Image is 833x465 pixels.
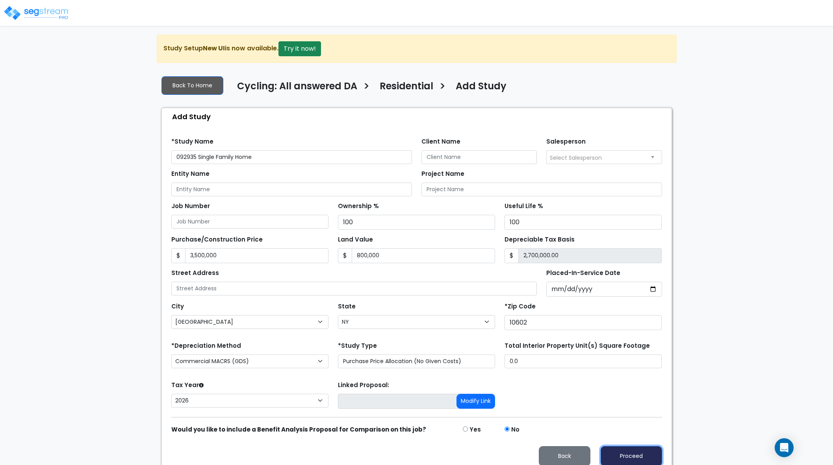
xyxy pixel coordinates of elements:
label: *Depreciation Method [171,341,241,351]
label: City [171,302,184,311]
h4: Add Study [456,81,506,94]
input: Client Name [421,150,537,164]
input: Project Name [421,183,662,196]
a: Cycling: All answered DA [231,81,357,97]
label: Placed-In-Service Date [546,269,620,278]
h4: Residential [380,81,433,94]
label: No [511,425,519,434]
label: Purchase/Construction Price [171,235,263,244]
a: Back To Home [161,76,223,95]
label: *Study Type [338,341,377,351]
label: Depreciable Tax Basis [505,235,575,244]
label: Linked Proposal: [338,381,389,390]
label: Tax Year [171,381,204,390]
input: Purchase or Construction Price [185,248,328,263]
strong: Would you like to include a Benefit Analysis Proposal for Comparison on this job? [171,425,426,434]
input: Entity Name [171,183,412,196]
span: $ [505,248,519,263]
a: Add Study [450,81,506,97]
input: Zip Code [505,315,662,330]
label: Salesperson [546,137,586,146]
button: Modify Link [456,394,495,409]
span: Select Salesperson [550,154,602,162]
input: Street Address [171,282,537,295]
button: Try it now! [278,41,321,56]
span: $ [171,248,186,263]
input: total square foot [505,354,662,368]
label: Yes [469,425,481,434]
a: Residential [374,81,433,97]
input: Job Number [171,215,328,229]
div: Open Intercom Messenger [775,438,794,457]
div: Add Study [166,108,672,125]
a: Back [532,450,597,460]
label: Ownership % [338,202,379,211]
input: 0.00 [518,248,662,263]
label: State [338,302,356,311]
label: Total Interior Property Unit(s) Square Footage [505,341,650,351]
div: Study Setup is now available. [157,35,677,63]
input: Land Value [352,248,495,263]
label: *Zip Code [505,302,536,311]
label: Client Name [421,137,460,146]
h3: > [363,80,370,95]
label: Entity Name [171,170,210,179]
input: Study Name [171,150,412,164]
label: Land Value [338,235,373,244]
input: Ownership % [338,215,495,230]
strong: New UI [203,44,225,53]
img: logo_pro_r.png [3,5,70,21]
input: Useful Life % [505,215,662,230]
label: Useful Life % [505,202,543,211]
label: Job Number [171,202,210,211]
label: Project Name [421,170,464,179]
label: *Study Name [171,137,213,146]
span: $ [338,248,352,263]
h3: > [439,80,446,95]
label: Street Address [171,269,219,278]
h4: Cycling: All answered DA [237,81,357,94]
